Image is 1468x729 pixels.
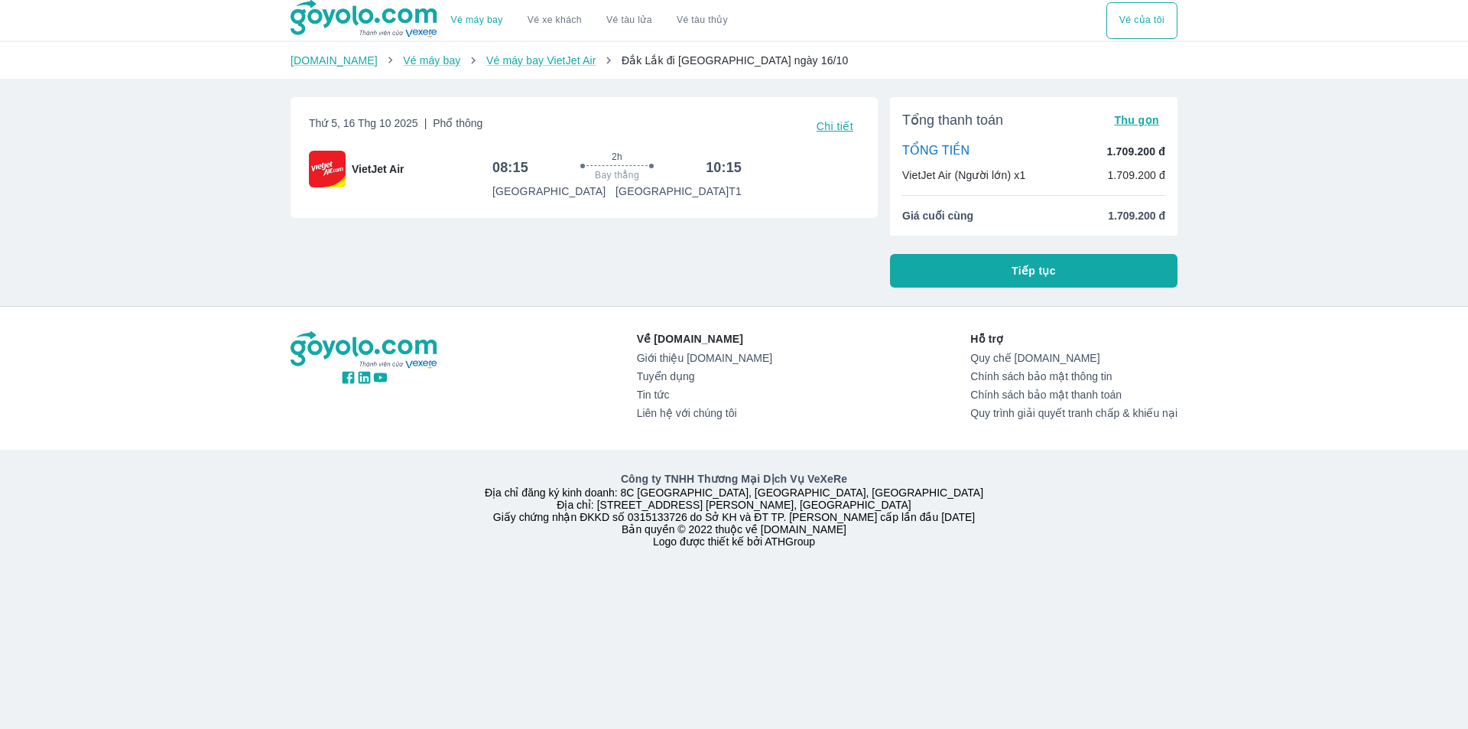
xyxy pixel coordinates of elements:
a: Liên hệ với chúng tôi [637,407,772,419]
a: Vé máy bay [451,15,503,26]
p: [GEOGRAPHIC_DATA] [492,184,606,199]
a: [DOMAIN_NAME] [291,54,378,67]
button: Vé tàu thủy [664,2,740,39]
h6: 10:15 [706,158,742,177]
span: Bay thẳng [595,169,639,181]
p: Công ty TNHH Thương Mại Dịch Vụ VeXeRe [294,471,1174,487]
span: Thu gọn [1114,114,1159,126]
a: Giới thiệu [DOMAIN_NAME] [637,352,772,364]
a: Vé máy bay [403,54,460,67]
a: Chính sách bảo mật thanh toán [970,389,1177,401]
p: 1.709.200 đ [1107,144,1165,159]
span: 1.709.200 đ [1108,208,1165,223]
span: 2h [612,151,622,163]
div: choose transportation mode [439,2,740,39]
span: Giá cuối cùng [902,208,973,223]
div: Địa chỉ đăng ký kinh doanh: 8C [GEOGRAPHIC_DATA], [GEOGRAPHIC_DATA], [GEOGRAPHIC_DATA] Địa chỉ: [... [281,471,1187,548]
a: Tin tức [637,389,772,401]
button: Thu gọn [1108,109,1165,131]
a: Chính sách bảo mật thông tin [970,370,1177,382]
a: Vé xe khách [528,15,582,26]
p: Về [DOMAIN_NAME] [637,331,772,347]
span: Đắk Lắk đi [GEOGRAPHIC_DATA] ngày 16/10 [622,54,848,67]
button: Chi tiết [810,116,859,137]
a: Quy trình giải quyết tranh chấp & khiếu nại [970,407,1177,419]
span: | [424,117,427,129]
span: Thứ 5, 16 Thg 10 2025 [309,116,482,137]
button: Vé của tôi [1106,2,1177,39]
span: Chi tiết [817,120,853,132]
nav: breadcrumb [291,53,1177,68]
span: Tiếp tục [1012,263,1056,278]
a: Vé tàu lửa [594,2,664,39]
span: Phổ thông [433,117,482,129]
span: Tổng thanh toán [902,111,1003,129]
h6: 08:15 [492,158,528,177]
p: Hỗ trợ [970,331,1177,347]
p: TỔNG TIỀN [902,143,969,160]
a: Tuyển dụng [637,370,772,382]
span: VietJet Air [352,161,404,177]
img: logo [291,331,439,369]
p: VietJet Air (Người lớn) x1 [902,168,1025,183]
div: choose transportation mode [1106,2,1177,39]
p: [GEOGRAPHIC_DATA] T1 [615,184,742,199]
a: Vé máy bay VietJet Air [486,54,596,67]
button: Tiếp tục [890,254,1177,288]
p: 1.709.200 đ [1107,168,1165,183]
a: Quy chế [DOMAIN_NAME] [970,352,1177,364]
